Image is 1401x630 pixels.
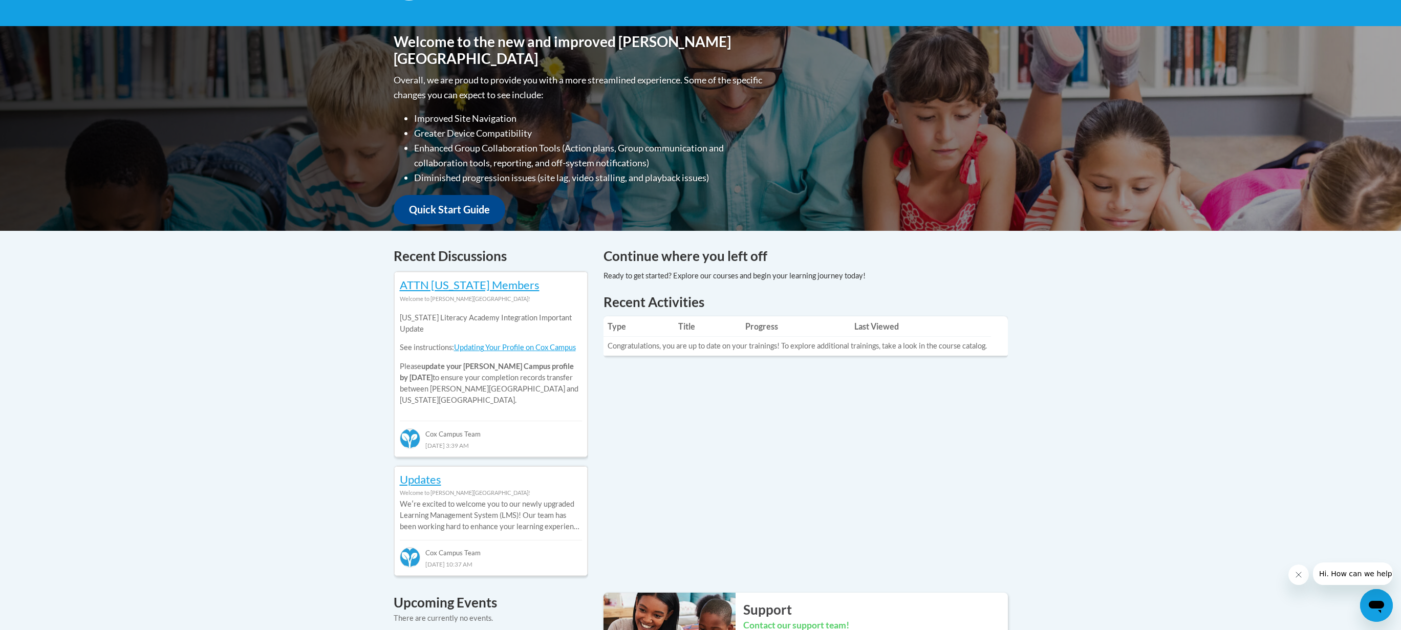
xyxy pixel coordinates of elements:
[394,33,765,68] h1: Welcome to the new and improved [PERSON_NAME][GEOGRAPHIC_DATA]
[400,342,582,353] p: See instructions:
[400,278,540,292] a: ATTN [US_STATE] Members
[743,600,1008,619] h2: Support
[394,246,588,266] h4: Recent Discussions
[394,614,493,622] span: There are currently no events.
[741,316,850,337] th: Progress
[394,195,505,224] a: Quick Start Guide
[414,126,765,141] li: Greater Device Compatibility
[414,170,765,185] li: Diminished progression issues (site lag, video stalling, and playback issues)
[414,141,765,170] li: Enhanced Group Collaboration Tools (Action plans, Group communication and collaboration tools, re...
[400,558,582,570] div: [DATE] 10:37 AM
[850,316,991,337] th: Last Viewed
[400,540,582,558] div: Cox Campus Team
[674,316,741,337] th: Title
[1360,589,1393,622] iframe: Button to launch messaging window
[1313,562,1393,585] iframe: Message from company
[1288,564,1309,585] iframe: Close message
[400,472,441,486] a: Updates
[6,7,83,15] span: Hi. How can we help?
[394,593,588,613] h4: Upcoming Events
[400,547,420,568] img: Cox Campus Team
[400,440,582,451] div: [DATE] 3:39 AM
[394,73,765,102] p: Overall, we are proud to provide you with a more streamlined experience. Some of the specific cha...
[400,293,582,305] div: Welcome to [PERSON_NAME][GEOGRAPHIC_DATA]!
[400,312,582,335] p: [US_STATE] Literacy Academy Integration Important Update
[603,316,675,337] th: Type
[400,498,582,532] p: Weʹre excited to welcome you to our newly upgraded Learning Management System (LMS)! Our team has...
[603,246,1008,266] h4: Continue where you left off
[400,487,582,498] div: Welcome to [PERSON_NAME][GEOGRAPHIC_DATA]!
[400,421,582,439] div: Cox Campus Team
[414,111,765,126] li: Improved Site Navigation
[603,337,991,356] td: Congratulations, you are up to date on your trainings! To explore additional trainings, take a lo...
[400,305,582,414] div: Please to ensure your completion records transfer between [PERSON_NAME][GEOGRAPHIC_DATA] and [US_...
[400,428,420,449] img: Cox Campus Team
[603,293,1008,311] h1: Recent Activities
[400,362,574,382] b: update your [PERSON_NAME] Campus profile by [DATE]
[454,343,576,352] a: Updating Your Profile on Cox Campus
